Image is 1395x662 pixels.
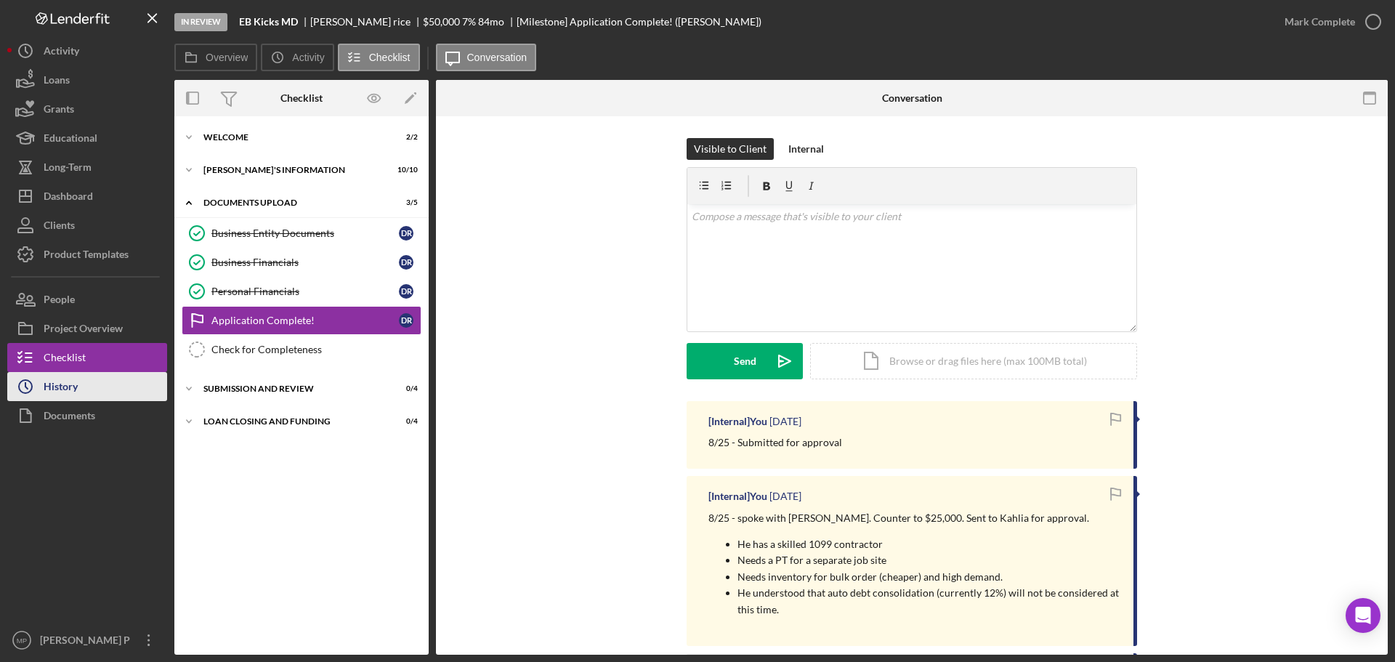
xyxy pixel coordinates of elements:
[1346,598,1380,633] div: Open Intercom Messenger
[36,626,131,658] div: [PERSON_NAME] P
[7,124,167,153] button: Educational
[174,13,227,31] div: In Review
[1285,7,1355,36] div: Mark Complete
[399,226,413,241] div: d r
[203,166,381,174] div: [PERSON_NAME]'S INFORMATION
[392,133,418,142] div: 2 / 2
[17,637,27,645] text: MP
[882,92,942,104] div: Conversation
[174,44,257,71] button: Overview
[44,314,123,347] div: Project Overview
[182,277,421,306] a: Personal Financialsdr
[467,52,527,63] label: Conversation
[462,16,476,28] div: 7 %
[708,491,767,502] div: [Internal] You
[44,211,75,243] div: Clients
[206,52,248,63] label: Overview
[7,401,167,430] button: Documents
[280,92,323,104] div: Checklist
[44,94,74,127] div: Grants
[182,248,421,277] a: Business Financialsdr
[517,16,761,28] div: [Milestone] Application Complete! ([PERSON_NAME])
[7,65,167,94] button: Loans
[708,435,842,451] p: 8/25 - Submitted for approval
[338,44,420,71] button: Checklist
[737,585,1119,618] p: He understood that auto debt consolidation (currently 12%) will not be considered at this time.
[211,286,399,297] div: Personal Financials
[7,343,167,372] button: Checklist
[310,16,423,28] div: [PERSON_NAME] rice
[7,372,167,401] button: History
[44,285,75,318] div: People
[261,44,333,71] button: Activity
[694,138,767,160] div: Visible to Client
[7,94,167,124] button: Grants
[44,65,70,98] div: Loans
[737,552,1119,568] p: Needs a PT for a separate job site
[44,124,97,156] div: Educational
[399,284,413,299] div: d r
[239,16,298,28] b: EB Kicks MD
[769,491,801,502] time: 2025-08-26 03:22
[737,536,1119,552] p: He has a skilled 1099 contractor
[7,626,167,655] button: MP[PERSON_NAME] P
[392,417,418,426] div: 0 / 4
[423,15,460,28] span: $50,000
[203,417,381,426] div: LOAN CLOSING AND FUNDING
[369,52,411,63] label: Checklist
[203,133,381,142] div: WELCOME
[211,227,399,239] div: Business Entity Documents
[478,16,504,28] div: 84 mo
[292,52,324,63] label: Activity
[44,401,95,434] div: Documents
[392,384,418,393] div: 0 / 4
[44,182,93,214] div: Dashboard
[392,166,418,174] div: 10 / 10
[44,240,129,273] div: Product Templates
[211,257,399,268] div: Business Financials
[708,416,767,427] div: [Internal] You
[211,344,421,355] div: Check for Completeness
[7,240,167,269] button: Product Templates
[182,306,421,335] a: Application Complete!dr
[781,138,831,160] button: Internal
[7,36,167,65] button: Activity
[788,138,824,160] div: Internal
[7,211,167,240] button: Clients
[436,44,537,71] button: Conversation
[182,219,421,248] a: Business Entity Documentsdr
[44,36,79,69] div: Activity
[203,384,381,393] div: SUBMISSION AND REVIEW
[203,198,381,207] div: DOCUMENTS UPLOAD
[7,182,167,211] button: Dashboard
[399,255,413,270] div: d r
[7,285,167,314] button: People
[211,315,399,326] div: Application Complete!
[399,313,413,328] div: d r
[1270,7,1388,36] button: Mark Complete
[44,372,78,405] div: History
[7,153,167,182] button: Long-Term
[44,343,86,376] div: Checklist
[687,343,803,379] button: Send
[7,314,167,343] button: Project Overview
[769,416,801,427] time: 2025-09-05 02:44
[737,569,1119,585] p: Needs inventory for bulk order (cheaper) and high demand.
[734,343,756,379] div: Send
[44,153,92,185] div: Long-Term
[687,138,774,160] button: Visible to Client
[392,198,418,207] div: 3 / 5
